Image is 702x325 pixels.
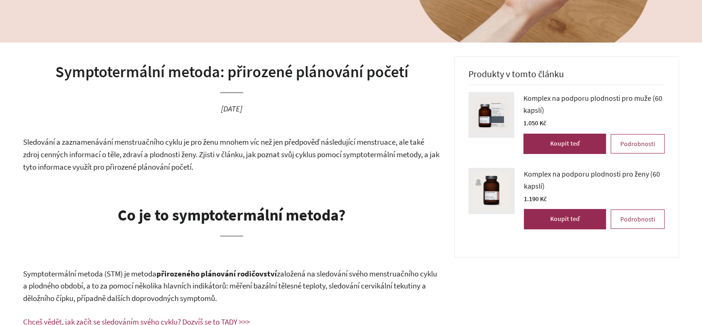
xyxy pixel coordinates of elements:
button: Koupit teď [524,209,606,229]
span: 1.190 Kč [524,195,546,203]
span: 1.050 Kč [523,119,546,127]
b: přirozeného plánování rodičovství [156,269,277,279]
span: založená na sledování svého menstruačního cyklu a plodného období, a to za pomocí několika hlavní... [23,269,437,303]
span: Komplex na podporu plodnosti pro muže (60 kapslí) [523,92,665,116]
a: Podrobnosti [611,209,665,229]
span: Komplex na podporu plodnosti pro ženy (60 kapslí) [524,168,665,192]
a: Podrobnosti [611,134,665,153]
a: Komplex na podporu plodnosti pro ženy (60 kapslí) 1.190 Kč [524,168,665,205]
b: Co je to symptotermální metoda? [118,205,346,225]
time: [DATE] [221,104,242,114]
button: Koupit teď [523,134,606,154]
span: Symptotermální metoda (STM) je metoda [23,269,156,279]
a: Komplex na podporu plodnosti pro muže (60 kapslí) 1.050 Kč [523,92,665,129]
h1: Symptotermální metoda: přirozené plánování početí [23,61,440,83]
h3: Produkty v tomto článku [468,68,665,85]
span: Sledování a zaznamenávání menstruačního cyklu je pro ženu mnohem víc než jen předpověď následujíc... [23,137,439,172]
